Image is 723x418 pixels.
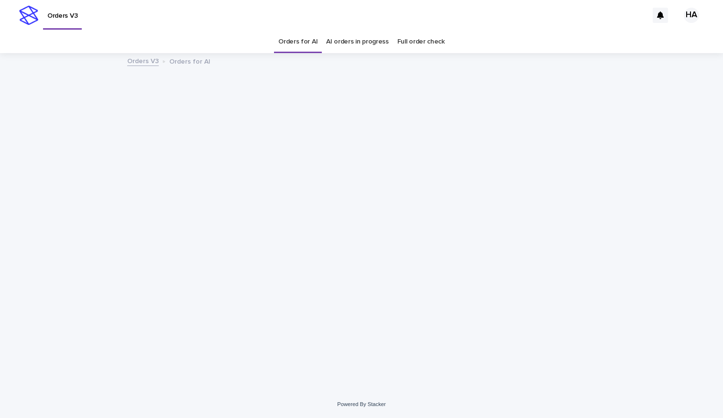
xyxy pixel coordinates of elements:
[684,8,699,23] div: HA
[337,401,385,407] a: Powered By Stacker
[326,31,389,53] a: AI orders in progress
[169,55,210,66] p: Orders for AI
[397,31,445,53] a: Full order check
[278,31,318,53] a: Orders for AI
[19,6,38,25] img: stacker-logo-s-only.png
[127,55,159,66] a: Orders V3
